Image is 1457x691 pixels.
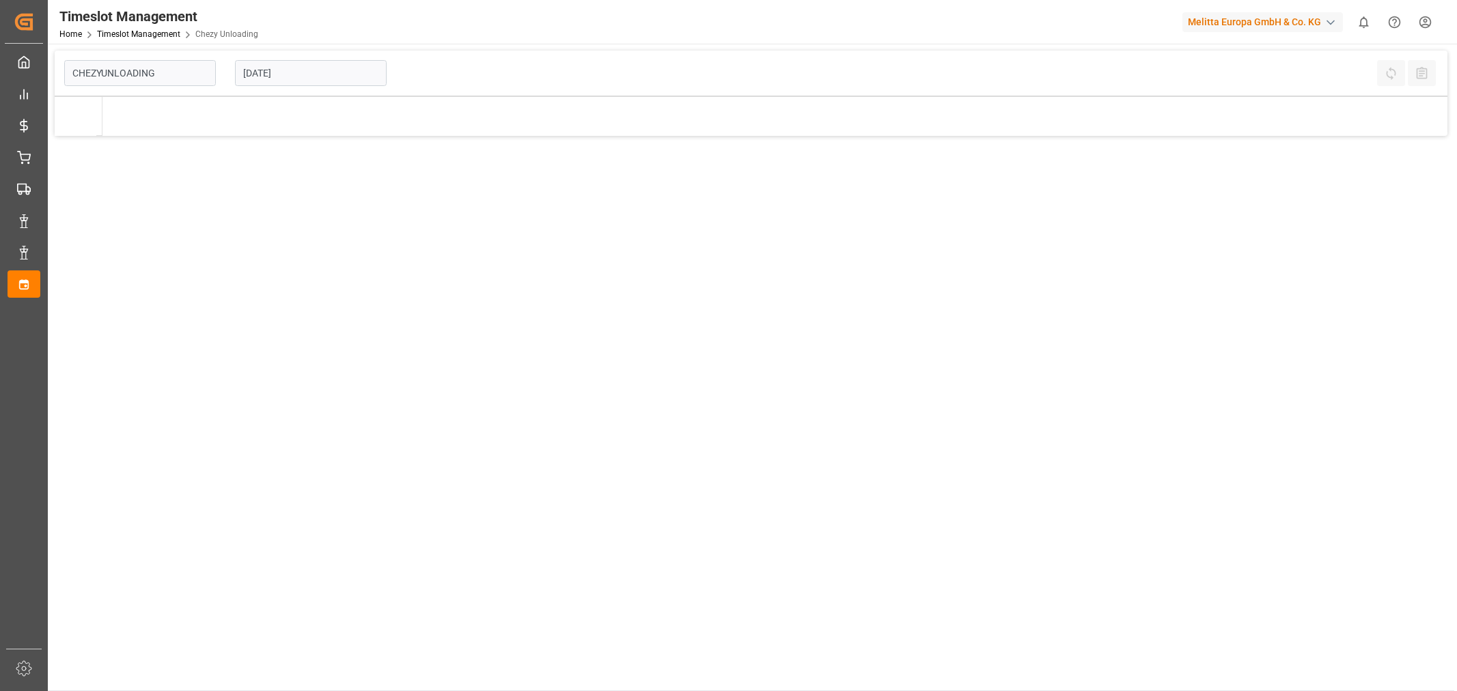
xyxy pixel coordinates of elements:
button: Help Center [1379,7,1410,38]
a: Home [59,29,82,39]
div: Melitta Europa GmbH & Co. KG [1182,12,1343,32]
a: Timeslot Management [97,29,180,39]
button: show 0 new notifications [1348,7,1379,38]
button: Melitta Europa GmbH & Co. KG [1182,9,1348,35]
input: Type to search/select [64,60,216,86]
div: Timeslot Management [59,6,258,27]
input: DD-MM-YYYY [235,60,387,86]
